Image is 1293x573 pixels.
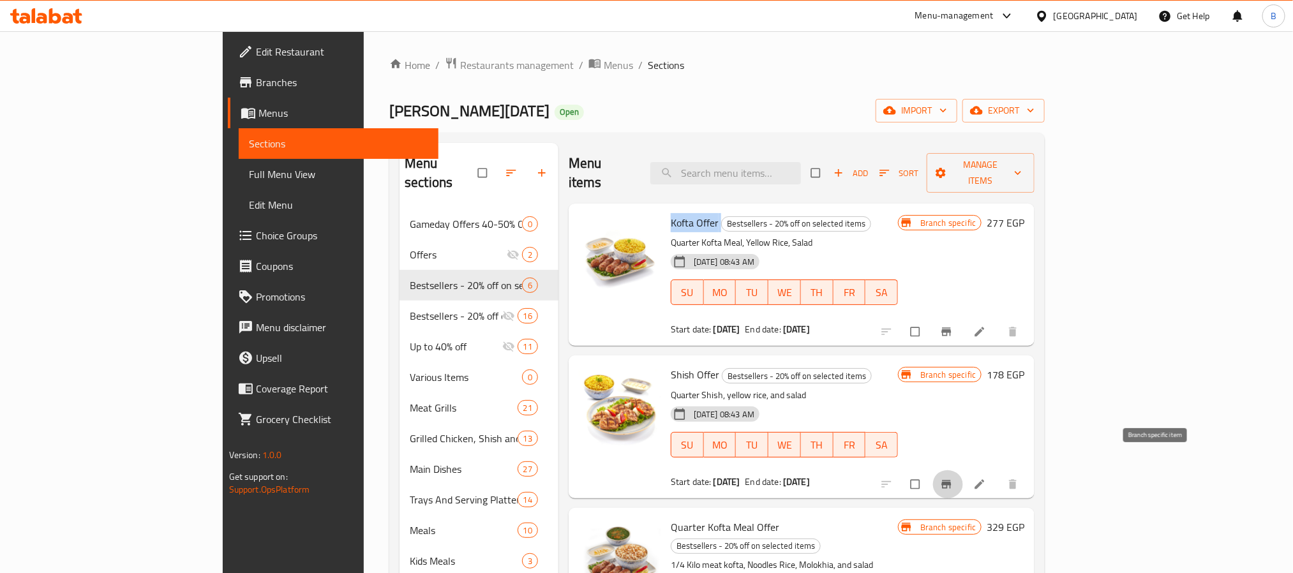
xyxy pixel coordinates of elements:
a: Promotions [228,281,438,312]
a: Edit menu item [973,325,989,338]
span: Start date: [671,321,712,338]
span: SU [676,436,699,454]
a: Menus [228,98,438,128]
span: Sort [879,166,918,181]
span: FR [839,436,861,454]
div: Various Items0 [400,362,558,392]
h6: 277 EGP [987,214,1024,232]
div: Meals [410,523,518,538]
span: SU [676,283,699,302]
a: Coupons [228,251,438,281]
span: Branch specific [915,521,981,533]
span: Branch specific [915,217,981,229]
span: 0 [523,371,537,383]
span: Menus [258,105,428,121]
button: WE [768,432,801,458]
button: TH [801,279,833,305]
span: FR [839,283,861,302]
span: Various Items [410,369,522,385]
span: Select to update [903,320,930,344]
b: [DATE] [783,321,810,338]
span: [DATE] 08:43 AM [689,256,759,268]
a: Upsell [228,343,438,373]
a: Menus [588,57,633,73]
p: Quarter Kofta Meal, Yellow Rice, Salad [671,235,898,251]
button: SA [865,279,898,305]
button: Manage items [927,153,1035,193]
p: Quarter Shish, yellow rice, and salad [671,387,898,403]
span: Version: [229,447,260,463]
span: Bestsellers - 20% off on selected items [722,216,871,231]
span: Up to 40% off [410,339,502,354]
span: Branch specific [915,369,981,381]
button: import [876,99,957,123]
h6: 329 EGP [987,518,1024,536]
button: SU [671,432,704,458]
div: items [518,461,538,477]
span: Full Menu View [249,167,428,182]
a: Grocery Checklist [228,404,438,435]
span: Coupons [256,258,428,274]
span: Open [555,107,584,117]
span: Kids Meals [410,553,522,569]
span: TH [806,436,828,454]
span: Branches [256,75,428,90]
div: Up to 40% off11 [400,331,558,362]
button: FR [833,432,866,458]
span: TU [741,283,763,302]
span: 10 [518,525,537,537]
span: 11 [518,341,537,353]
div: Grilled Chicken, Shish and Fillet [410,431,518,446]
span: Main Dishes [410,461,518,477]
img: Shish Offer [579,366,661,447]
span: 14 [518,494,537,506]
div: Menu-management [915,8,994,24]
span: Start date: [671,473,712,490]
div: Bestsellers - 20% off on selected items16 [400,301,558,331]
input: search [650,162,801,184]
span: TU [741,436,763,454]
div: Bestsellers - 20% off on selected items [410,278,522,293]
div: Offers2 [400,239,558,270]
span: B [1271,9,1276,23]
a: Edit Menu [239,190,438,220]
div: items [518,523,538,538]
a: Restaurants management [445,57,574,73]
button: FR [833,279,866,305]
span: WE [774,436,796,454]
span: Menu disclaimer [256,320,428,335]
span: 16 [518,310,537,322]
nav: breadcrumb [389,57,1045,73]
a: Support.OpsPlatform [229,481,310,498]
svg: Inactive section [502,309,515,322]
span: Edit Menu [249,197,428,212]
span: WE [774,283,796,302]
span: Restaurants management [460,57,574,73]
span: SA [871,436,893,454]
div: Gameday Offers 40-50% Off0 [400,209,558,239]
div: items [522,553,538,569]
li: / [638,57,643,73]
button: delete [999,470,1029,498]
span: export [973,103,1035,119]
span: 6 [523,279,537,292]
span: TH [806,283,828,302]
b: [DATE] [714,473,740,490]
span: Choice Groups [256,228,428,243]
span: Gameday Offers 40-50% Off [410,216,522,232]
a: Edit Restaurant [228,36,438,67]
span: End date: [745,473,781,490]
li: / [579,57,583,73]
button: Branch-specific-item [932,318,963,346]
span: 2 [523,249,537,261]
button: Sort [876,163,922,183]
div: Trays And Serving Platters [410,492,518,507]
a: Branches [228,67,438,98]
span: 21 [518,402,537,414]
span: Sections [648,57,684,73]
div: [GEOGRAPHIC_DATA] [1054,9,1138,23]
div: Trays And Serving Platters14 [400,484,558,515]
div: Meat Grills21 [400,392,558,423]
